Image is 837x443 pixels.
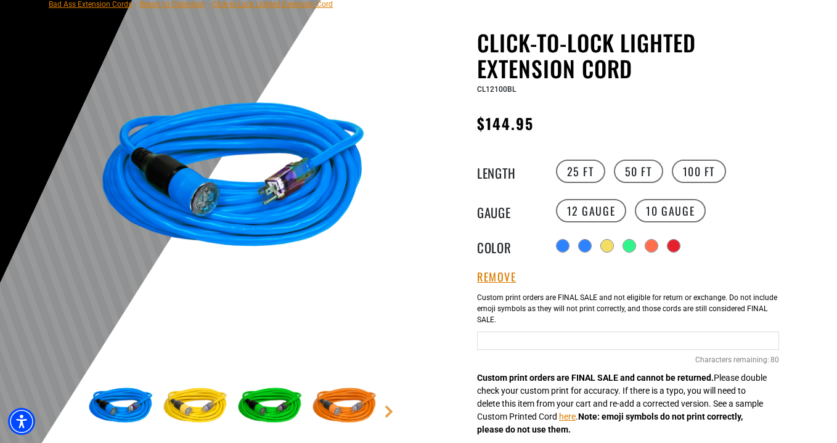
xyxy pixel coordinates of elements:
[309,371,380,442] img: orange
[160,371,231,442] img: yellow
[477,270,516,284] button: Remove
[477,163,539,179] legend: Length
[383,405,395,418] a: Next
[8,408,35,435] div: Accessibility Menu
[477,30,779,81] h1: Click-to-Lock Lighted Extension Cord
[477,331,779,350] input: Blue Cables
[477,85,516,94] span: CL12100BL
[477,203,539,219] legend: Gauge
[614,160,663,183] label: 50 FT
[556,199,627,222] label: 12 Gauge
[85,32,382,329] img: blue
[672,160,727,183] label: 100 FT
[556,160,605,183] label: 25 FT
[477,112,534,134] span: $144.95
[234,371,306,442] img: green
[477,238,539,254] legend: Color
[559,410,576,423] button: here
[477,412,743,434] strong: Note: emoji symbols do not print correctly, please do not use them.
[85,371,157,442] img: blue
[695,356,769,364] span: Characters remaining:
[635,199,706,222] label: 10 Gauge
[770,354,779,365] span: 80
